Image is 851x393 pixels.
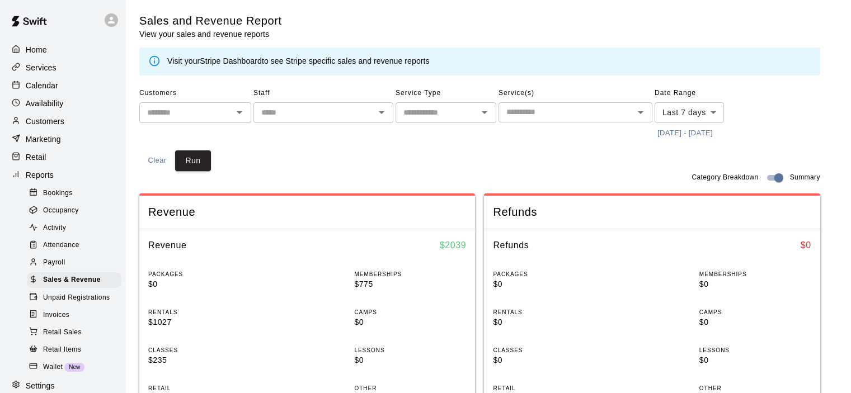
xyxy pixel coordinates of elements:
[354,384,466,392] p: OTHER
[477,105,492,120] button: Open
[27,324,126,341] a: Retail Sales
[354,354,466,366] p: $0
[43,327,82,338] span: Retail Sales
[43,362,63,373] span: Wallet
[148,238,187,253] h6: Revenue
[699,278,811,290] p: $0
[27,202,126,219] a: Occupancy
[26,134,61,145] p: Marketing
[148,346,260,354] p: CLASSES
[9,113,117,130] a: Customers
[27,358,126,376] a: WalletNew
[9,131,117,148] a: Marketing
[43,310,69,321] span: Invoices
[9,41,117,58] a: Home
[493,278,605,290] p: $0
[26,169,54,181] p: Reports
[139,13,282,29] h5: Sales and Revenue Report
[148,384,260,392] p: RETAIL
[139,150,175,171] button: Clear
[9,149,117,165] div: Retail
[493,384,605,392] p: RETAIL
[27,306,126,324] a: Invoices
[27,254,126,272] a: Payroll
[27,342,121,358] div: Retail Items
[27,290,121,306] div: Unpaid Registrations
[26,116,64,127] p: Customers
[43,344,81,356] span: Retail Items
[493,316,605,328] p: $0
[43,188,73,199] span: Bookings
[148,205,466,220] span: Revenue
[43,222,66,234] span: Activity
[499,84,652,102] span: Service(s)
[27,238,121,253] div: Attendance
[27,186,121,201] div: Bookings
[43,274,101,286] span: Sales & Revenue
[699,308,811,316] p: CAMPS
[699,354,811,366] p: $0
[27,203,121,219] div: Occupancy
[27,341,126,358] a: Retail Items
[27,220,121,236] div: Activity
[26,62,57,73] p: Services
[440,238,467,253] h6: $ 2039
[253,84,393,102] span: Staff
[26,44,47,55] p: Home
[493,354,605,366] p: $0
[27,237,126,254] a: Attendance
[139,29,282,40] p: View your sales and revenue reports
[43,257,65,268] span: Payroll
[148,308,260,316] p: RENTALS
[493,346,605,354] p: CLASSES
[64,364,84,370] span: New
[9,95,117,112] a: Availability
[699,316,811,328] p: $0
[692,172,758,183] span: Category Breakdown
[27,325,121,340] div: Retail Sales
[26,380,55,391] p: Settings
[43,240,79,251] span: Attendance
[493,238,529,253] h6: Refunds
[175,150,211,171] button: Run
[27,359,121,375] div: WalletNew
[200,56,262,65] a: Stripe Dashboard
[139,84,251,102] span: Customers
[27,255,121,271] div: Payroll
[148,270,260,278] p: PACKAGES
[354,316,466,328] p: $0
[699,346,811,354] p: LESSONS
[655,102,724,123] div: Last 7 days
[27,272,121,288] div: Sales & Revenue
[354,308,466,316] p: CAMPS
[633,105,648,120] button: Open
[26,151,46,163] p: Retail
[27,272,126,289] a: Sales & Revenue
[26,80,58,91] p: Calendar
[801,238,811,253] h6: $ 0
[148,354,260,366] p: $235
[167,55,430,68] div: Visit your to see Stripe specific sales and revenue reports
[655,125,716,142] button: [DATE] - [DATE]
[27,220,126,237] a: Activity
[43,205,79,216] span: Occupancy
[699,270,811,278] p: MEMBERSHIPS
[9,167,117,183] a: Reports
[396,84,496,102] span: Service Type
[43,292,110,304] span: Unpaid Registrations
[27,184,126,202] a: Bookings
[9,59,117,76] a: Services
[354,278,466,290] p: $775
[354,270,466,278] p: MEMBERSHIPS
[9,77,117,94] a: Calendar
[148,278,260,290] p: $0
[27,289,126,306] a: Unpaid Registrations
[655,84,753,102] span: Date Range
